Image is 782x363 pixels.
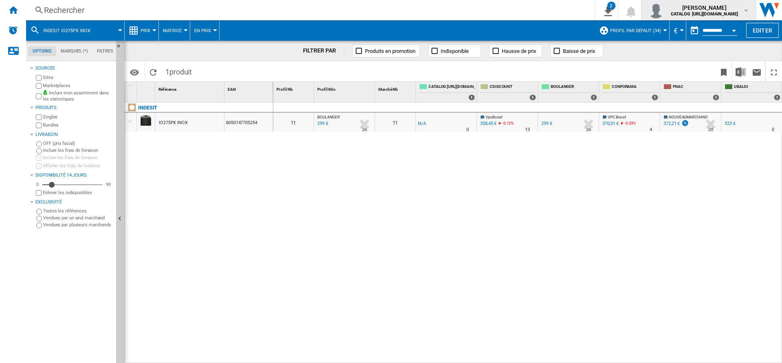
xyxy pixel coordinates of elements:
span: € [674,26,678,35]
div: Délai de livraison : 26 jours [586,126,591,134]
label: Sites [43,74,113,81]
button: Produits en promotion [352,44,420,57]
div: 372,21 € [662,120,689,128]
span: -0.03 [624,121,633,125]
div: Exclusivité [35,199,113,206]
input: Marketplaces [36,83,42,89]
button: Editer [746,23,779,38]
input: Inclure les frais de livraison [36,155,42,161]
input: Inclure mon assortiment dans les statistiques [36,91,42,101]
div: 1 offers sold by CATALOG SELECTIS_2.FR [468,94,475,101]
button: Envoyer ce rapport par email [749,62,765,81]
div: Sources [35,65,113,72]
span: VPC Boost [608,115,626,119]
label: Afficher les frais de livraison [43,163,113,169]
div: Sort None [157,82,224,94]
span: Produits en promotion [365,48,415,54]
div: 1 offers sold by BOULANGER [591,94,597,101]
div: 90 [104,181,113,188]
div: Sort None [275,82,314,94]
span: 1 [161,62,196,79]
div: 1 offers sold by CDISCOUNT [529,94,536,101]
div: Sort None [138,82,155,94]
span: Hausse de prix [502,48,536,54]
span: EAN [228,87,236,92]
label: Vendues par un seul marchand [43,215,113,221]
div: Sort None [377,82,415,94]
span: FNAC [673,84,719,91]
div: Profil Nb Sort None [275,82,314,94]
button: Options [126,65,143,79]
button: Matrice [163,20,186,41]
input: Inclure les frais de livraison [36,148,42,154]
span: Référence [158,87,176,92]
button: Indisponible [428,44,481,57]
span: VpcBoost [485,115,502,119]
label: Inclure mon assortiment dans les statistiques [43,90,113,103]
i: % [624,120,628,129]
span: UBALDI [734,84,780,91]
div: Disponibilité 14 Jours [35,172,113,179]
span: Profil Nb [277,87,293,92]
div: Délai de livraison : 20 jours [708,126,713,134]
md-slider: Disponibilité [42,181,102,189]
span: Indisponible [441,48,469,54]
span: Matrice [163,28,182,33]
button: En Prix [194,20,215,41]
div: FILTRER PAR [303,47,345,55]
span: INDESIT IO275PX INOX [43,28,90,33]
div: Profil Min Sort None [316,82,375,94]
label: Singles [43,114,113,120]
span: Profil par défaut (34) [610,28,661,33]
div: 358,45 € [480,121,496,126]
div: N/A [418,120,426,128]
md-tab-item: Filtres [92,46,118,56]
div: 11 [375,113,415,131]
div: CATALOG [URL][DOMAIN_NAME] 1 offers sold by CATALOG SELECTIS_2.FR [417,82,477,102]
div: FNAC 1 offers sold by FNAC [662,82,721,102]
md-menu: Currency [670,20,686,41]
button: Télécharger au format Excel [732,62,749,81]
button: Profil par défaut (34) [610,20,665,41]
div: CDISCOUNT 1 offers sold by CDISCOUNT [479,82,538,102]
input: Vendues par un seul marchand [36,216,42,221]
span: Marché Nb [378,87,398,92]
button: Créer un favoris [716,62,732,81]
span: CDISCOUNT [490,84,536,91]
label: Bundles [43,122,113,128]
label: Toutes les références [43,208,113,214]
div: 1 offers sold by UBALDI [774,94,780,101]
span: Prix [141,28,150,33]
button: md-calendar [686,22,703,39]
span: produit [169,68,192,76]
div: BOULANGER 1 offers sold by BOULANGER [540,82,599,102]
button: Plein écran [766,62,782,81]
img: promotionV3.png [681,120,689,127]
div: EAN Sort None [226,82,273,94]
label: OFF (prix facial) [43,140,113,147]
i: % [501,120,506,129]
div: Sort None [316,82,375,94]
img: profile.jpg [648,2,664,18]
div: Référence Sort None [157,82,224,94]
span: Profil Min [317,87,336,92]
div: Profil par défaut (34) [599,20,665,41]
span: CATALOG [URL][DOMAIN_NAME] [428,84,475,91]
input: Sites [36,75,42,81]
button: INDESIT IO275PX INOX [43,20,99,41]
button: Masquer [116,41,126,55]
button: Prix [141,20,154,41]
span: [PERSON_NAME] [671,4,738,12]
input: Afficher les frais de livraison [36,190,42,196]
label: Inclure les frais de livraison [43,155,113,161]
span: En Prix [194,28,211,33]
div: 370,01 € [601,120,619,128]
div: Sort None [226,82,273,94]
span: BOULANGER [317,115,340,119]
div: Livraison [35,131,113,138]
button: € [674,20,682,41]
button: Open calendar [727,22,741,37]
span: NOUVEAUMARCHAND [669,115,707,119]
